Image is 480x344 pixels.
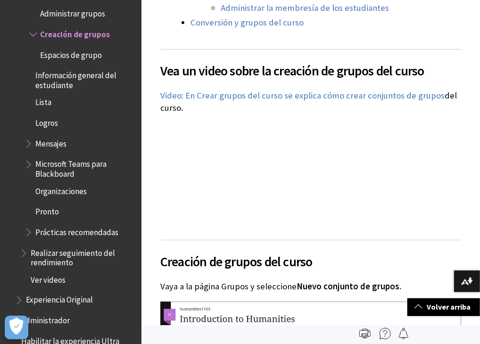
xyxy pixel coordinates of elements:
p: Vaya a la página Grupos y seleccione [160,280,461,293]
p: del curso. [160,90,461,114]
span: Espacios de grupo [40,47,102,60]
span: Administrador [21,313,70,326]
span: Pronto [35,204,59,216]
span: Ver videos [31,272,66,285]
img: Follow this page [398,328,409,339]
span: Nuevo conjunto de grupos. [297,281,401,292]
iframe: Create Groups - Blackboard [160,144,311,229]
a: Volver arriba [407,298,480,316]
a: Conversión y grupos del curso [190,17,304,28]
h2: Vea un video sobre la creación de grupos del curso [160,49,461,81]
span: Creación de grupos [40,26,110,39]
span: Experiencia Original [26,293,93,305]
span: Prácticas recomendadas [35,224,118,237]
span: Información general del estudiante [35,68,135,90]
img: Print [359,328,371,339]
img: More help [380,328,391,339]
span: Realizar seguimiento del rendimiento [31,245,135,267]
span: Mensajes [35,136,66,148]
span: Organizaciones [35,183,87,196]
span: Administrar grupos [40,6,105,19]
span: Lista [35,95,51,107]
span: Logros [35,115,58,128]
h2: Creación de grupos del curso [160,240,461,271]
a: Video: En Crear grupos del curso se explica cómo crear conjuntos de grupos [160,90,445,101]
button: Abrir preferencias [5,316,28,339]
span: Microsoft Teams para Blackboard [35,156,135,179]
a: Administrar la membresía de los estudiantes [221,2,389,14]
